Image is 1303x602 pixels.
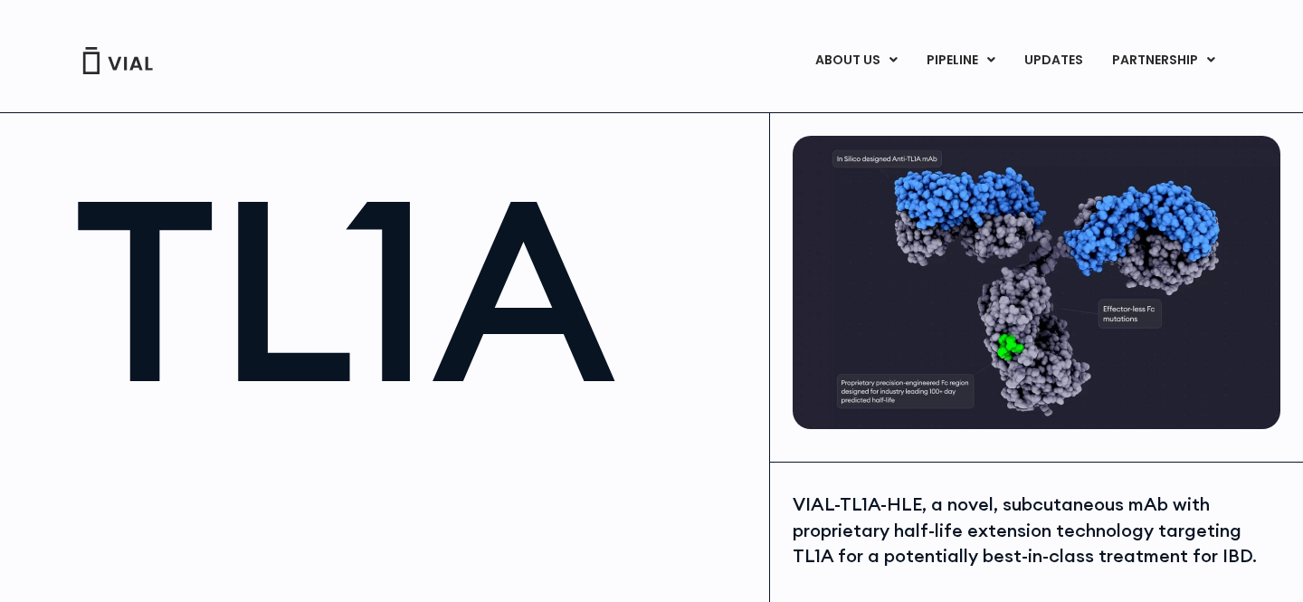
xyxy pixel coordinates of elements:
div: VIAL-TL1A-HLE, a novel, subcutaneous mAb with proprietary half-life extension technology targetin... [793,492,1276,569]
a: UPDATES [1010,45,1097,76]
h1: TL1A [73,163,751,416]
a: ABOUT USMenu Toggle [801,45,911,76]
img: Vial Logo [81,47,154,74]
a: PIPELINEMenu Toggle [912,45,1009,76]
img: TL1A antibody diagram. [793,136,1280,429]
a: PARTNERSHIPMenu Toggle [1098,45,1230,76]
